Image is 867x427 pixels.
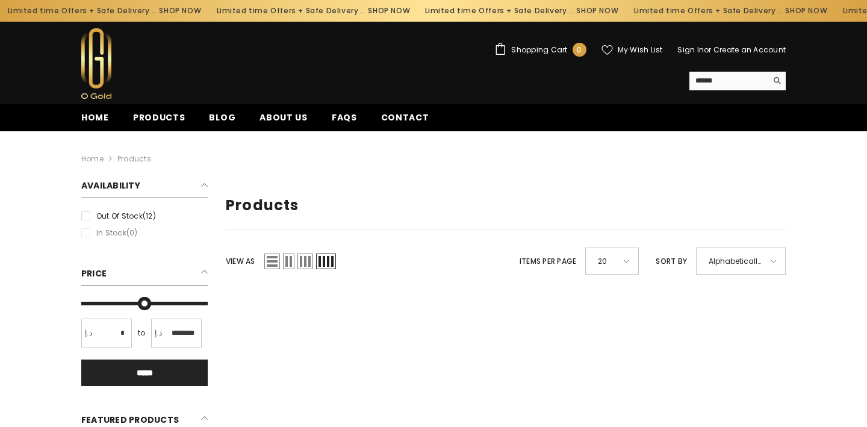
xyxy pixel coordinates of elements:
[197,111,247,131] a: Blog
[585,248,639,275] div: 20
[133,111,185,123] span: Products
[598,252,615,270] span: 20
[148,4,190,17] a: SHOP NOW
[494,43,586,57] a: Shopping Cart
[81,111,109,123] span: Home
[81,210,208,223] label: Out of stock
[381,111,429,123] span: Contact
[774,4,816,17] a: SHOP NOW
[81,267,107,279] span: Price
[81,179,140,192] span: Availability
[197,1,406,20] div: Limited time Offers + Safe Delivery ..
[689,72,786,90] summary: Search
[316,254,336,269] span: Grid 4
[209,111,235,123] span: Blog
[85,326,92,340] span: د.إ
[297,254,313,269] span: Grid 3
[226,197,786,214] h1: Products
[81,131,786,170] nav: breadcrumbs
[143,211,156,221] span: (12)
[704,45,711,55] span: or
[155,326,162,340] span: د.إ
[406,1,615,20] div: Limited time Offers + Safe Delivery ..
[283,254,294,269] span: Grid 2
[656,255,687,268] label: Sort by
[320,111,369,131] a: FAQs
[577,43,582,57] span: 0
[121,111,197,131] a: Products
[677,45,704,55] a: Sign In
[520,255,576,268] label: Items per page
[565,4,608,17] a: SHOP NOW
[767,72,786,90] button: Search
[601,45,663,55] a: My Wish List
[615,1,824,20] div: Limited time Offers + Safe Delivery ..
[369,111,441,131] a: Contact
[226,255,255,268] label: View as
[618,46,663,54] span: My Wish List
[81,28,111,99] img: Ogold Shop
[134,326,149,340] span: to
[117,154,151,164] a: Products
[696,248,786,275] div: Alphabetically, A-Z
[332,111,357,123] span: FAQs
[511,46,567,54] span: Shopping Cart
[247,111,320,131] a: About us
[81,152,104,166] a: Home
[713,45,786,55] a: Create an Account
[259,111,308,123] span: About us
[264,254,280,269] span: List
[69,111,121,131] a: Home
[709,252,762,270] span: Alphabetically, A-Z
[356,4,399,17] a: SHOP NOW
